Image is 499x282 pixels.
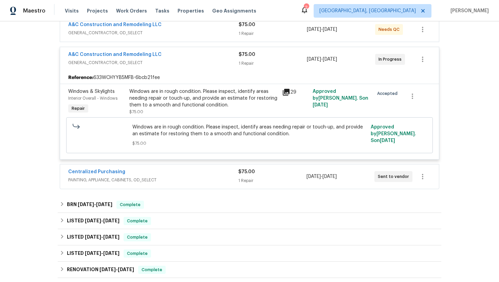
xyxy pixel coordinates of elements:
[68,59,239,66] span: GENERAL_CONTRACTOR, OD_SELECT
[68,169,125,174] a: Centralized Purchasing
[129,88,278,108] div: Windows are in rough condition. Please inspect, identify areas needing repair or touch-up, and pr...
[58,229,441,245] div: LISTED [DATE]-[DATE]Complete
[116,7,147,14] span: Work Orders
[23,7,45,14] span: Maestro
[304,4,309,11] div: 2
[67,217,119,225] h6: LISTED
[371,125,416,143] span: Approved by [PERSON_NAME]. S on
[85,251,119,256] span: -
[118,267,134,272] span: [DATE]
[307,173,337,180] span: -
[239,22,255,27] span: $75.00
[99,267,116,272] span: [DATE]
[129,110,143,114] span: $75.00
[58,213,441,229] div: LISTED [DATE]-[DATE]Complete
[178,7,204,14] span: Properties
[68,29,239,36] span: GENERAL_CONTRACTOR, OD_SELECT
[67,266,134,274] h6: RENOVATION
[124,218,150,224] span: Complete
[323,27,337,32] span: [DATE]
[239,52,255,57] span: $75.00
[319,7,416,14] span: [GEOGRAPHIC_DATA], [GEOGRAPHIC_DATA]
[322,174,337,179] span: [DATE]
[139,266,165,273] span: Complete
[103,218,119,223] span: [DATE]
[68,177,238,183] span: PAINTING, APPLIANCE, CABINETS, OD_SELECT
[68,22,162,27] a: A&C Construction and Remodeling LLC
[85,235,101,239] span: [DATE]
[378,26,402,33] span: Needs QC
[238,177,306,184] div: 1 Repair
[60,72,439,84] div: 633WCHYYB5MFB-6bcb21fee
[307,27,321,32] span: [DATE]
[103,235,119,239] span: [DATE]
[448,7,489,14] span: [PERSON_NAME]
[238,169,255,174] span: $75.00
[87,7,108,14] span: Projects
[124,234,150,241] span: Complete
[239,30,307,37] div: 1 Repair
[65,7,79,14] span: Visits
[78,202,94,207] span: [DATE]
[155,8,169,13] span: Tasks
[67,201,112,209] h6: BRN
[58,262,441,278] div: RENOVATION [DATE]-[DATE]Complete
[212,7,256,14] span: Geo Assignments
[85,218,101,223] span: [DATE]
[307,56,337,63] span: -
[68,89,115,94] span: Windows & Skylights
[85,235,119,239] span: -
[103,251,119,256] span: [DATE]
[132,140,367,147] span: $75.00
[239,60,307,67] div: 1 Repair
[132,124,367,137] span: Windows are in rough condition. Please inspect, identify areas needing repair or touch-up, and pr...
[313,89,368,107] span: Approved by [PERSON_NAME]. S on
[85,251,101,256] span: [DATE]
[307,26,337,33] span: -
[68,74,93,81] b: Reference:
[67,233,119,241] h6: LISTED
[282,88,309,96] div: 29
[117,201,143,208] span: Complete
[58,245,441,262] div: LISTED [DATE]-[DATE]Complete
[378,173,412,180] span: Sent to vendor
[124,250,150,257] span: Complete
[378,56,404,63] span: In Progress
[380,138,395,143] span: [DATE]
[96,202,112,207] span: [DATE]
[323,57,337,62] span: [DATE]
[68,96,117,100] span: Interior Overall - Windows
[377,90,400,97] span: Accepted
[313,103,328,107] span: [DATE]
[69,105,88,112] span: Repair
[307,57,321,62] span: [DATE]
[307,174,321,179] span: [DATE]
[78,202,112,207] span: -
[99,267,134,272] span: -
[85,218,119,223] span: -
[68,52,162,57] a: A&C Construction and Remodeling LLC
[67,249,119,258] h6: LISTED
[58,197,441,213] div: BRN [DATE]-[DATE]Complete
